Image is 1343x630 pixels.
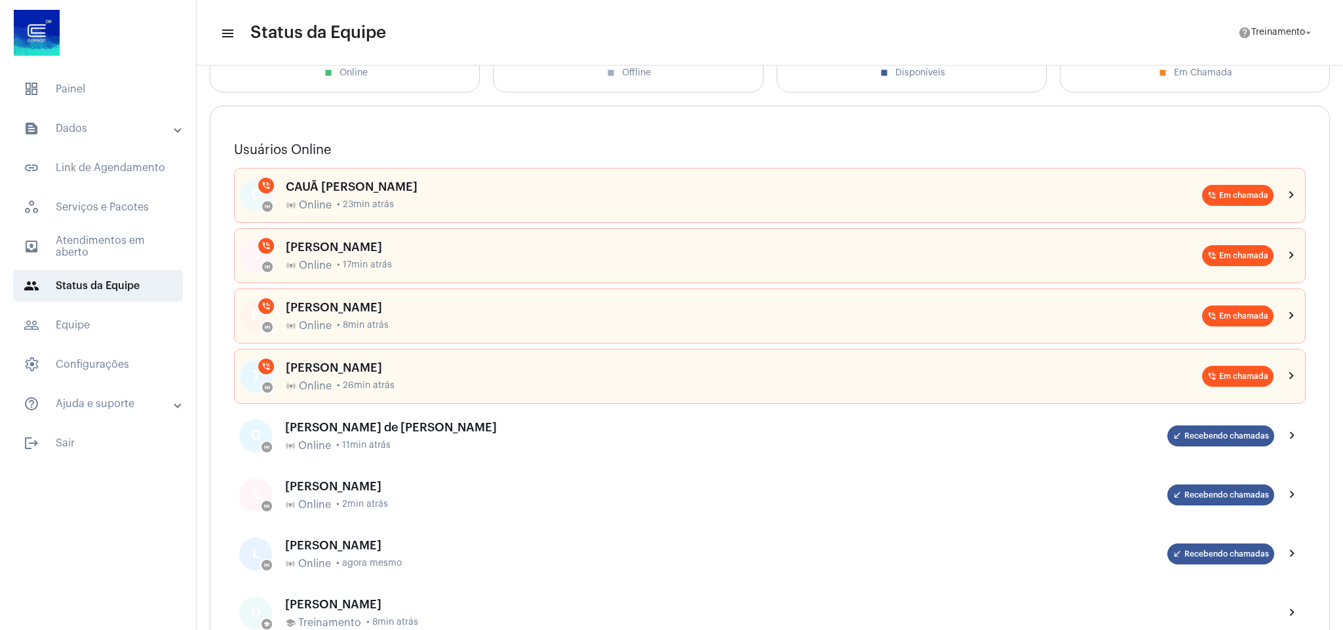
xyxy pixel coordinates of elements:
mat-expansion-panel-header: sidenav iconDados [8,113,196,144]
span: • 26min atrás [337,381,395,391]
mat-icon: call_received [1173,490,1182,500]
mat-icon: chevron_right [1284,187,1300,203]
mat-icon: online_prediction [264,324,271,330]
mat-chip: Recebendo chamadas [1167,543,1274,564]
mat-chip: Em chamada [1202,245,1274,266]
mat-icon: phone_in_talk [262,181,271,190]
span: • 11min atrás [336,441,391,450]
mat-icon: stop [1157,67,1169,79]
mat-icon: chevron_right [1284,368,1300,384]
mat-icon: phone_in_talk [262,302,271,311]
mat-icon: school [285,618,296,628]
mat-icon: chevron_right [1285,605,1300,621]
mat-icon: chevron_right [1285,487,1300,503]
span: Configurações [13,349,183,380]
mat-icon: online_prediction [285,559,296,569]
span: sidenav icon [24,357,39,372]
span: • 8min atrás [337,321,389,330]
span: Serviços e Pacotes [13,191,183,223]
span: • agora mesmo [336,559,402,568]
mat-icon: sidenav icon [24,317,39,333]
mat-icon: call_received [1173,431,1182,441]
mat-panel-title: Dados [24,121,175,136]
mat-icon: phone_in_talk [1207,251,1216,260]
mat-icon: chevron_right [1284,308,1300,324]
span: sidenav icon [24,199,39,215]
mat-icon: sidenav icon [24,278,39,294]
div: CAUÃ [PERSON_NAME] [286,180,1202,193]
div: K [239,479,272,511]
span: • 23min atrás [337,200,394,210]
div: [PERSON_NAME] [285,480,1167,493]
span: Equipe [13,309,183,341]
mat-chip: Recebendo chamadas [1167,425,1274,446]
mat-icon: call_received [1173,549,1182,559]
div: Online [224,67,466,79]
mat-icon: stop [605,67,617,79]
span: Sair [13,427,183,459]
mat-icon: online_prediction [286,321,296,331]
mat-icon: sidenav icon [24,121,39,136]
div: C [240,179,273,212]
mat-icon: online_prediction [264,264,271,270]
span: Online [298,558,331,570]
div: D [239,597,272,629]
span: sidenav icon [24,81,39,97]
mat-icon: sidenav icon [24,396,39,412]
span: Online [299,260,332,271]
mat-icon: online_prediction [263,444,270,450]
mat-icon: online_prediction [286,200,296,210]
div: G [239,420,272,452]
mat-icon: online_prediction [264,384,271,391]
mat-icon: phone_in_talk [262,241,271,250]
mat-panel-title: Ajuda e suporte [24,396,175,412]
mat-chip: Em chamada [1202,366,1274,387]
button: Treinamento [1230,20,1322,46]
span: Treinamento [298,617,361,629]
span: Online [299,320,332,332]
mat-icon: stop [878,67,890,79]
div: Disponíveis [790,67,1033,79]
div: J [240,239,273,272]
mat-icon: phone_in_talk [1207,372,1216,381]
mat-icon: stop [322,67,334,79]
span: Treinamento [1251,28,1305,37]
mat-icon: online_prediction [285,500,296,510]
span: Status da Equipe [13,270,183,302]
mat-icon: online_prediction [263,503,270,509]
mat-icon: phone_in_talk [1207,311,1216,321]
mat-icon: online_prediction [285,441,296,451]
span: • 17min atrás [337,260,392,270]
span: • 8min atrás [366,618,418,627]
div: [PERSON_NAME] de [PERSON_NAME] [285,421,1167,434]
div: Offline [507,67,749,79]
mat-icon: sidenav icon [220,26,233,41]
span: • 2min atrás [336,500,388,509]
span: Atendimentos em aberto [13,231,183,262]
mat-icon: help [1238,26,1251,39]
span: Link de Agendamento [13,152,183,184]
mat-icon: arrow_drop_down [1302,27,1314,39]
div: [PERSON_NAME] [286,301,1202,314]
span: Online [298,440,331,452]
img: d4669ae0-8c07-2337-4f67-34b0df7f5ae4.jpeg [10,7,63,59]
span: Online [299,199,332,211]
div: N [240,300,273,332]
mat-icon: sidenav icon [24,160,39,176]
h3: Usuários Online [234,143,1306,157]
mat-icon: online_prediction [264,203,271,210]
mat-icon: chevron_right [1285,546,1300,562]
mat-expansion-panel-header: sidenav iconAjuda e suporte [8,388,196,420]
span: Online [298,499,331,511]
div: [PERSON_NAME] [286,361,1202,374]
mat-icon: chevron_right [1284,248,1300,264]
mat-icon: online_prediction [263,562,270,568]
mat-icon: online_prediction [286,260,296,271]
div: Em Chamada [1074,67,1316,79]
div: [PERSON_NAME] [285,598,1274,611]
div: [PERSON_NAME] [286,241,1202,254]
div: [PERSON_NAME] [285,539,1167,552]
span: Online [299,380,332,392]
mat-chip: Em chamada [1202,305,1274,326]
mat-icon: sidenav icon [24,239,39,254]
